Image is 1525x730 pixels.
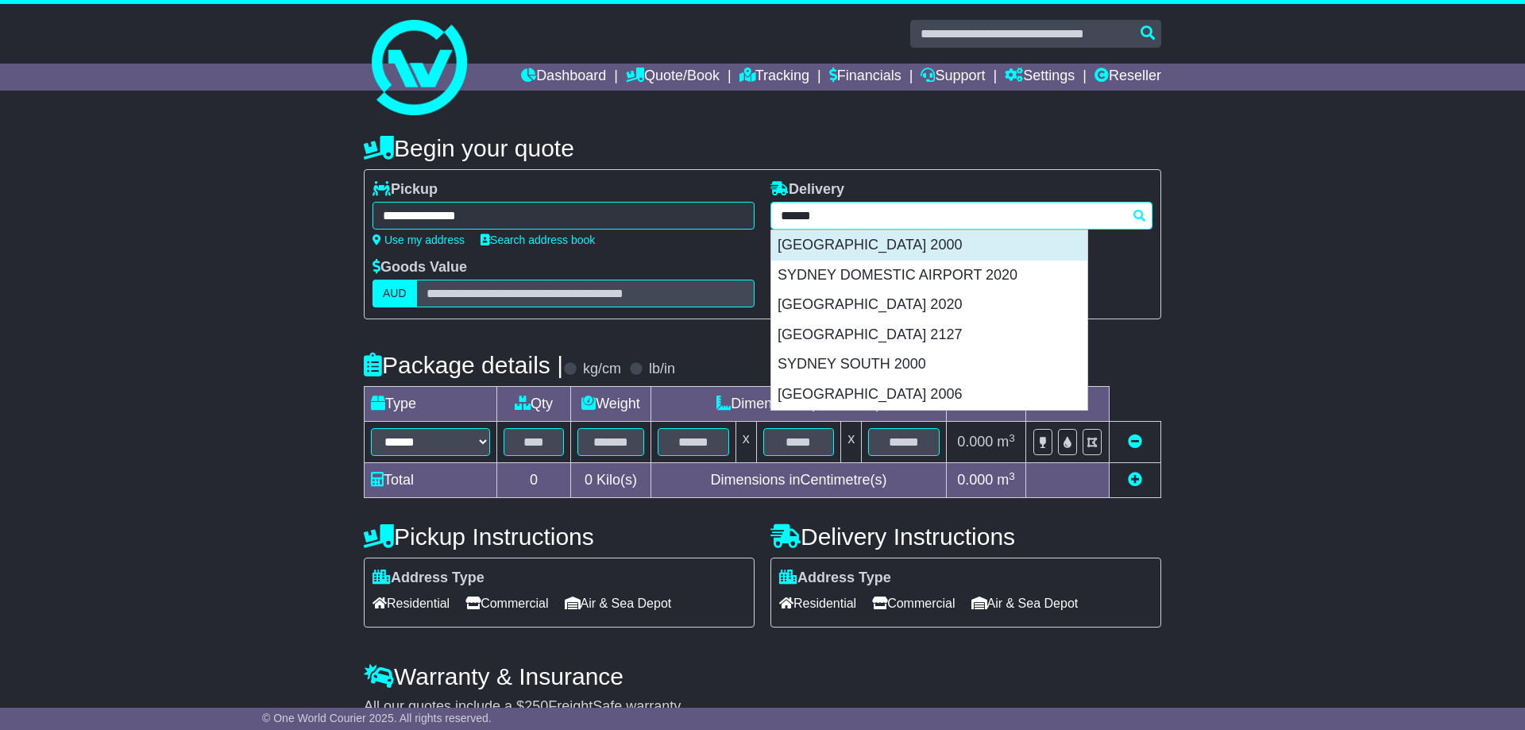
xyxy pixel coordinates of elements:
span: m [997,472,1015,488]
label: Pickup [373,181,438,199]
span: 250 [524,698,548,714]
td: Type [365,387,497,422]
a: Financials [829,64,901,91]
span: Commercial [465,591,548,616]
h4: Warranty & Insurance [364,663,1161,689]
label: Delivery [770,181,844,199]
div: [GEOGRAPHIC_DATA] 2020 [771,290,1087,320]
a: Add new item [1128,472,1142,488]
div: [GEOGRAPHIC_DATA] 2006 [771,380,1087,410]
td: x [735,422,756,463]
div: SYDNEY DOMESTIC AIRPORT 2020 [771,261,1087,291]
div: All our quotes include a $ FreightSafe warranty. [364,698,1161,716]
a: Search address book [481,234,595,246]
td: Kilo(s) [571,463,651,498]
h4: Delivery Instructions [770,523,1161,550]
td: Weight [571,387,651,422]
typeahead: Please provide city [770,202,1152,230]
a: Settings [1005,64,1075,91]
td: Qty [497,387,571,422]
div: [GEOGRAPHIC_DATA] 2127 [771,320,1087,350]
sup: 3 [1009,432,1015,444]
h4: Package details | [364,352,563,378]
a: Tracking [739,64,809,91]
h4: Pickup Instructions [364,523,755,550]
a: Use my address [373,234,465,246]
td: 0 [497,463,571,498]
span: m [997,434,1015,450]
label: lb/in [649,361,675,378]
span: 0 [585,472,593,488]
a: Dashboard [521,64,606,91]
h4: Begin your quote [364,135,1161,161]
span: Commercial [872,591,955,616]
div: SYDNEY SOUTH 2000 [771,350,1087,380]
label: Address Type [373,570,485,587]
span: © One World Courier 2025. All rights reserved. [262,712,492,724]
label: Address Type [779,570,891,587]
span: Residential [373,591,450,616]
span: Air & Sea Depot [971,591,1079,616]
span: 0.000 [957,434,993,450]
a: Remove this item [1128,434,1142,450]
a: Reseller [1095,64,1161,91]
span: Air & Sea Depot [565,591,672,616]
label: Goods Value [373,259,467,276]
a: Quote/Book [626,64,720,91]
td: Dimensions (L x W x H) [651,387,946,422]
td: Dimensions in Centimetre(s) [651,463,946,498]
sup: 3 [1009,470,1015,482]
div: [GEOGRAPHIC_DATA] 2000 [771,230,1087,261]
a: Support [921,64,985,91]
label: AUD [373,280,417,307]
span: Residential [779,591,856,616]
span: 0.000 [957,472,993,488]
label: kg/cm [583,361,621,378]
td: x [841,422,862,463]
td: Total [365,463,497,498]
